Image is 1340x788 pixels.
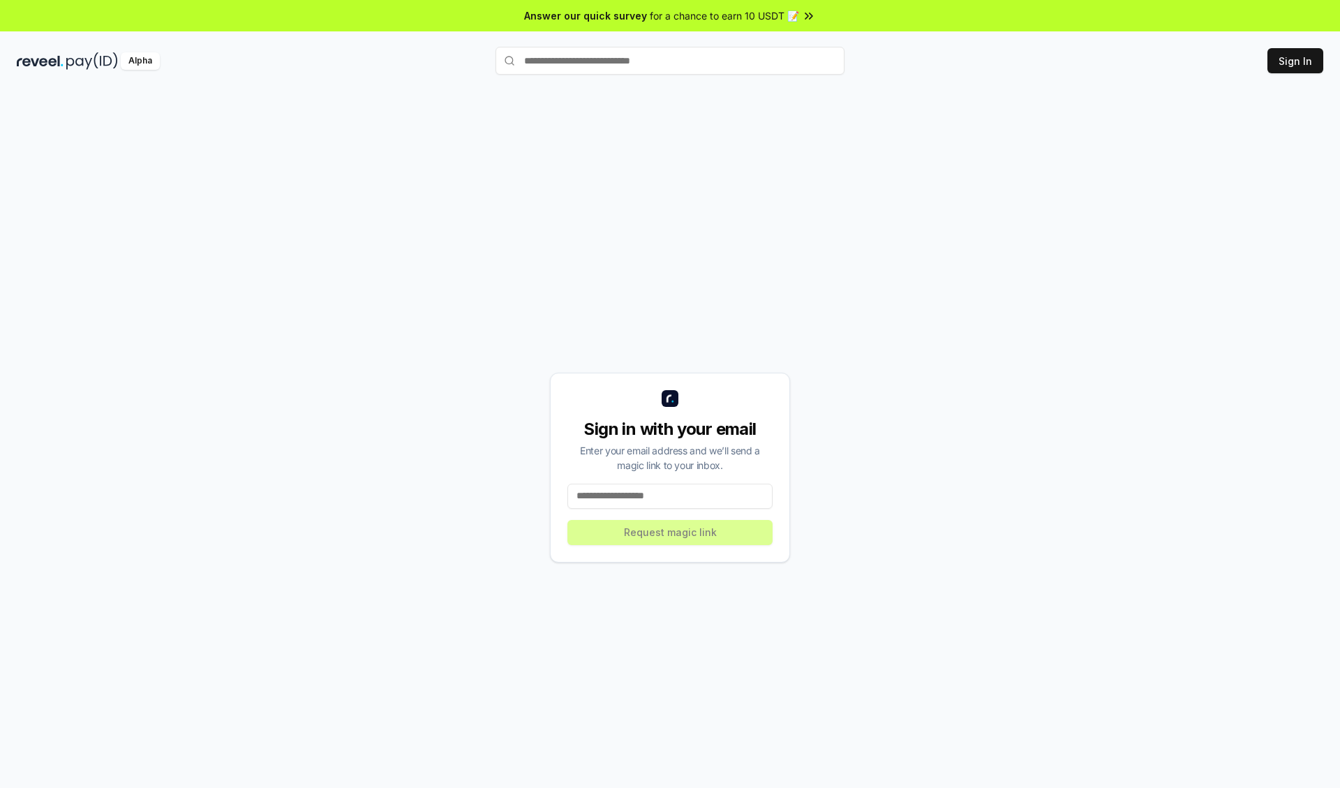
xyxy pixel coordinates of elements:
img: pay_id [66,52,118,70]
span: Answer our quick survey [524,8,647,23]
span: for a chance to earn 10 USDT 📝 [650,8,799,23]
div: Sign in with your email [567,418,773,440]
img: reveel_dark [17,52,64,70]
button: Sign In [1267,48,1323,73]
img: logo_small [662,390,678,407]
div: Alpha [121,52,160,70]
div: Enter your email address and we’ll send a magic link to your inbox. [567,443,773,473]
